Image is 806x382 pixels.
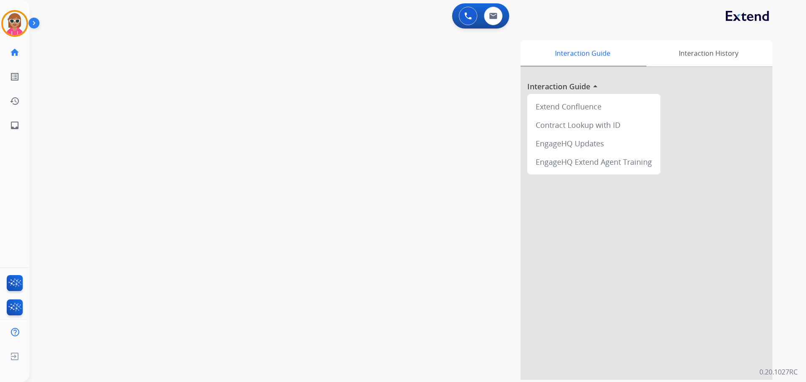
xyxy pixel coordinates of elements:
img: avatar [3,12,26,35]
div: EngageHQ Extend Agent Training [531,153,657,171]
div: Interaction History [644,40,772,66]
div: Interaction Guide [521,40,644,66]
mat-icon: inbox [10,120,20,130]
div: Contract Lookup with ID [531,116,657,134]
mat-icon: history [10,96,20,106]
mat-icon: list_alt [10,72,20,82]
div: EngageHQ Updates [531,134,657,153]
p: 0.20.1027RC [759,367,798,377]
div: Extend Confluence [531,97,657,116]
mat-icon: home [10,47,20,57]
